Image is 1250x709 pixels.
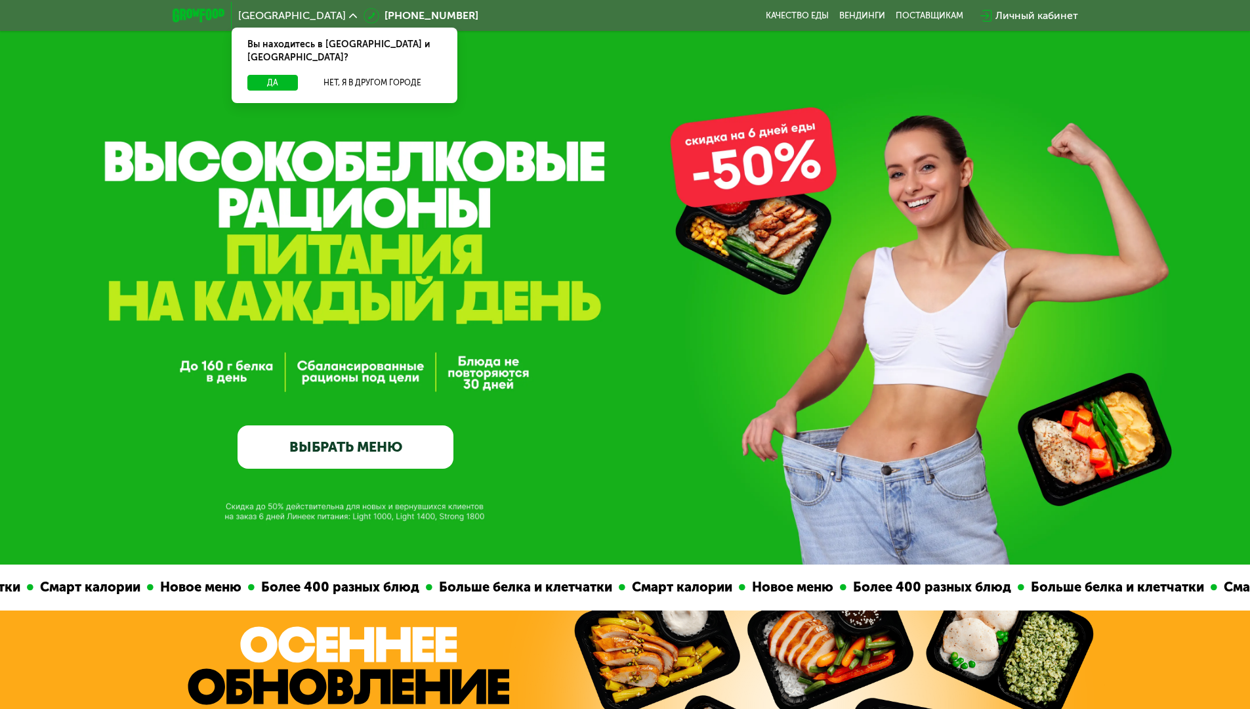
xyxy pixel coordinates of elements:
a: [PHONE_NUMBER] [364,8,478,24]
div: Новое меню [671,577,765,597]
div: Личный кабинет [995,8,1078,24]
div: Больше белка и клетчатки [358,577,544,597]
div: Более 400 разных блюд [772,577,943,597]
div: поставщикам [896,11,963,21]
button: Да [247,75,298,91]
button: Нет, я в другом городе [303,75,442,91]
div: Смарт калории [551,577,664,597]
a: ВЫБРАТЬ МЕНЮ [238,425,453,469]
span: [GEOGRAPHIC_DATA] [238,11,346,21]
div: Новое меню [79,577,173,597]
div: Больше белка и клетчатки [949,577,1136,597]
a: Качество еды [766,11,829,21]
div: Вы находитесь в [GEOGRAPHIC_DATA] и [GEOGRAPHIC_DATA]? [232,28,457,75]
div: Более 400 разных блюд [180,577,351,597]
a: Вендинги [839,11,885,21]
